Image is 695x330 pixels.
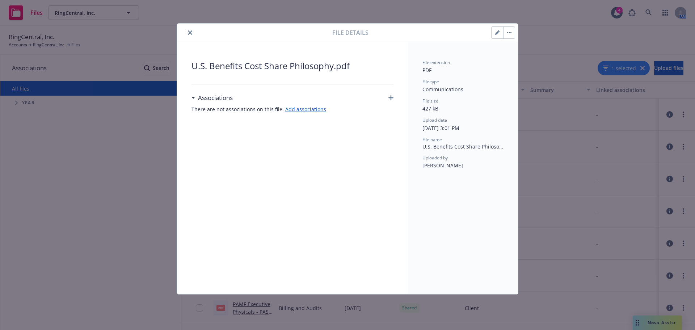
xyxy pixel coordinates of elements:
[191,59,393,72] span: U.S. Benefits Cost Share Philosophy.pdf
[191,105,393,113] span: There are not associations on this file.
[191,93,233,103] div: Associations
[422,155,448,161] span: Uploaded by
[422,137,442,143] span: File name
[422,117,447,123] span: Upload date
[285,106,326,113] a: Add associations
[186,28,194,37] button: close
[422,162,463,169] span: [PERSON_NAME]
[422,125,459,131] span: [DATE] 3:01 PM
[422,59,450,66] span: File extension
[422,86,463,93] span: Communications
[422,98,438,104] span: File size
[332,28,368,37] span: File details
[422,105,438,112] span: 427 kB
[422,79,439,85] span: File type
[422,67,431,74] span: PDF
[422,143,504,150] span: U.S. Benefits Cost Share Philosophy.pdf
[198,93,233,103] h3: Associations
